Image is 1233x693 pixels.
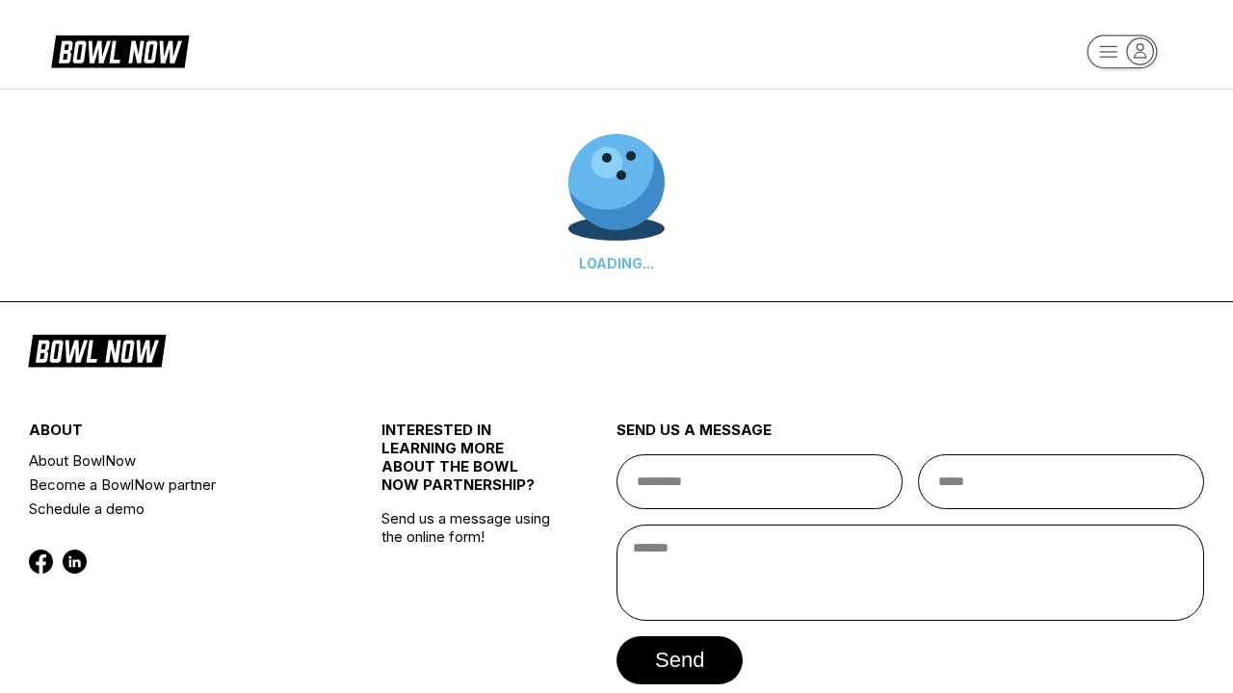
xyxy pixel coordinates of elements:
[29,473,323,497] a: Become a BowlNow partner
[616,636,743,684] button: send
[616,421,1204,454] div: send us a message
[29,497,323,521] a: Schedule a demo
[29,449,323,473] a: About BowlNow
[381,421,558,509] div: INTERESTED IN LEARNING MORE ABOUT THE BOWL NOW PARTNERSHIP?
[29,421,323,449] div: about
[568,255,665,271] div: LOADING...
